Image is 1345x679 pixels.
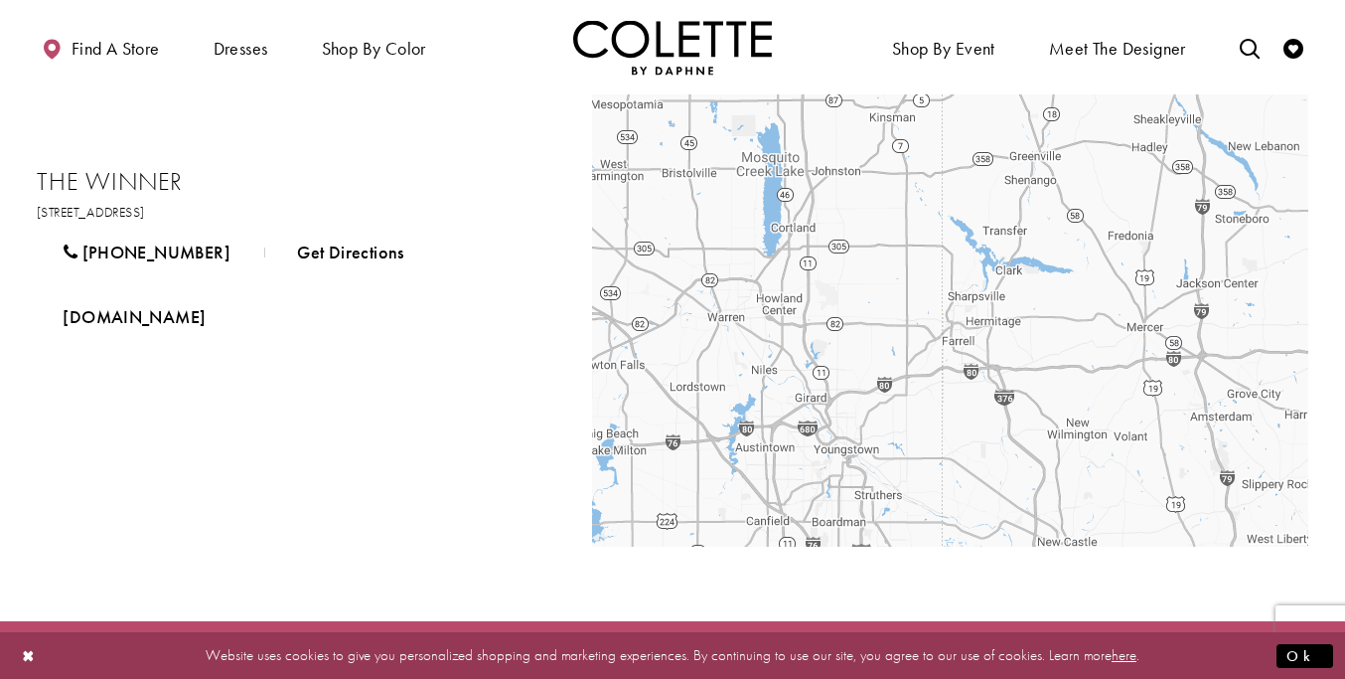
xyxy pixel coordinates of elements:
span: [STREET_ADDRESS] [37,203,145,221]
p: Website uses cookies to give you personalized shopping and marketing experiences. By continuing t... [143,642,1202,669]
span: [DOMAIN_NAME] [63,305,206,328]
a: Opens in new tab [37,292,231,342]
button: Close Dialog [12,638,46,673]
span: Get Directions [297,241,403,263]
a: Opens in new tab [37,203,145,221]
span: Meet the designer [1049,39,1186,59]
a: Check Wishlist [1278,20,1308,75]
span: Shop by color [322,39,426,59]
a: Get Directions [271,228,430,277]
h2: The Winner [37,167,553,197]
span: Shop By Event [887,20,1000,75]
span: Find a store [72,39,160,59]
span: [PHONE_NUMBER] [82,241,230,263]
button: Submit Dialog [1276,643,1333,668]
span: Shop By Event [892,39,995,59]
a: [PHONE_NUMBER] [37,228,256,277]
span: Dresses [214,39,268,59]
a: Meet the designer [1044,20,1191,75]
span: Dresses [209,20,273,75]
a: Find a store [37,20,164,75]
a: Visit Home Page [573,20,772,75]
span: Shop by color [317,20,431,75]
div: Map with Store locations [592,94,1308,547]
img: Colette by Daphne [573,20,772,75]
a: here [1112,645,1136,665]
a: Toggle search [1235,20,1265,75]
